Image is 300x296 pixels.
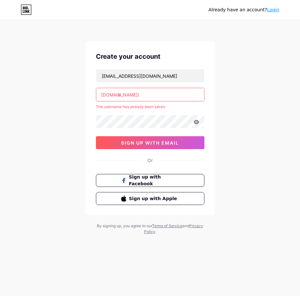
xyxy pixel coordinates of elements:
[209,6,279,13] div: Already have an account?
[267,7,279,12] a: Login
[96,104,204,110] div: The username has already been taken.
[96,174,204,187] button: Sign up with Facebook
[129,174,179,187] span: Sign up with Facebook
[101,91,139,98] div: [DOMAIN_NAME]/
[129,195,179,202] span: Sign up with Apple
[152,223,182,228] a: Terms of Service
[121,140,179,146] span: sign up with email
[96,136,204,149] button: sign up with email
[95,223,205,235] div: By signing up, you agree to our and .
[148,157,153,164] div: Or
[96,192,204,205] button: Sign up with Apple
[96,52,204,61] div: Create your account
[96,69,204,82] input: Email
[96,88,204,101] input: username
